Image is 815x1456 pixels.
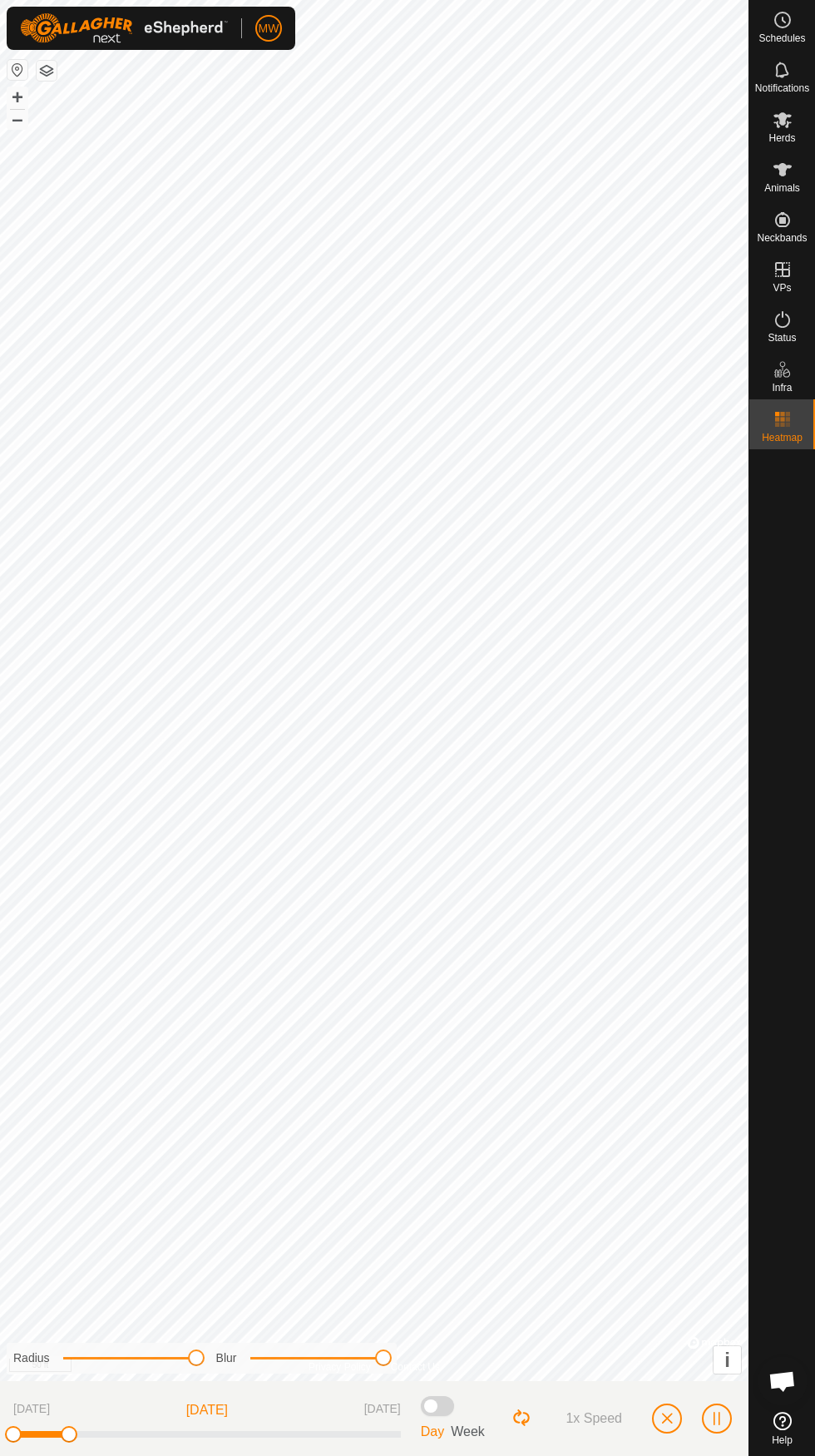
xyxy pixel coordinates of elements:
a: Open chat [758,1356,808,1406]
span: Heatmap [762,433,803,443]
span: i [724,1349,730,1371]
span: MW [259,20,279,37]
button: + [7,87,27,107]
button: Map Layers [37,61,57,81]
span: Herds [768,133,795,143]
span: [DATE] [364,1400,401,1420]
span: Help [772,1435,793,1445]
span: 1x Speed [566,1411,622,1426]
span: Notifications [755,83,809,93]
span: Day [421,1424,444,1439]
button: – [7,109,27,129]
a: Privacy Policy [309,1359,371,1374]
button: i [714,1346,741,1374]
button: Reset Map [7,60,27,80]
span: VPs [773,283,791,293]
button: Loop Button [511,1408,533,1429]
span: [DATE] [13,1400,50,1420]
label: Radius [13,1350,50,1367]
a: Help [749,1405,815,1452]
span: Infra [772,383,792,393]
span: Neckbands [757,233,807,243]
a: Contact Us [391,1359,440,1374]
span: Animals [764,183,800,193]
img: Gallagher Logo [20,13,228,43]
label: Blur [216,1350,237,1367]
span: Week [451,1424,485,1439]
span: [DATE] [186,1400,228,1420]
span: Status [768,333,796,343]
button: Speed Button [546,1404,635,1433]
span: Schedules [758,33,805,43]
